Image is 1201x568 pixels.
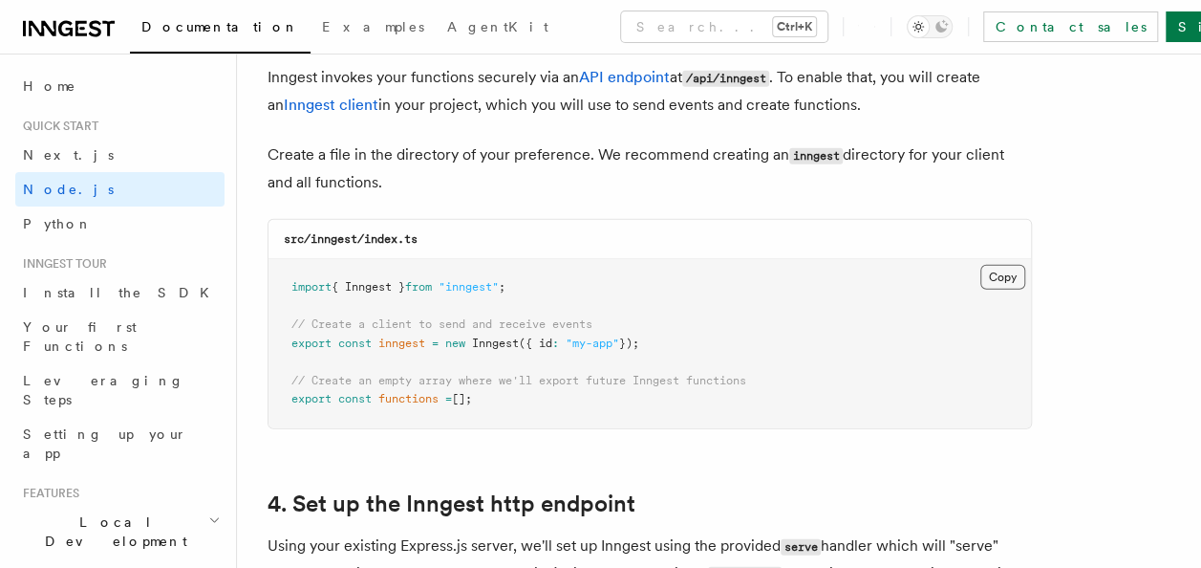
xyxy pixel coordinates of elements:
span: ; [499,280,505,294]
button: Search...Ctrl+K [621,11,827,42]
span: Next.js [23,147,114,163]
a: Node.js [15,172,225,207]
span: = [445,392,452,405]
span: Install the SDK [23,285,221,300]
span: Features [15,486,79,501]
button: Local Development [15,505,225,558]
span: // Create an empty array where we'll export future Inngest functions [291,374,746,387]
code: src/inngest/index.ts [284,232,418,246]
span: ({ id [519,337,552,350]
a: Home [15,69,225,103]
span: Your first Functions [23,319,137,354]
a: Leveraging Steps [15,363,225,417]
span: export [291,337,332,350]
span: Examples [322,19,424,34]
span: Local Development [15,513,208,551]
a: Inngest client [284,96,378,114]
span: const [338,392,372,405]
span: }); [619,337,639,350]
a: Contact sales [983,11,1158,42]
span: Setting up your app [23,426,187,461]
span: "my-app" [566,337,619,350]
span: export [291,392,332,405]
kbd: Ctrl+K [773,17,816,36]
span: import [291,280,332,294]
a: Documentation [130,6,311,54]
span: new [445,337,465,350]
span: Node.js [23,182,114,197]
span: from [405,280,432,294]
span: const [338,337,372,350]
span: = [432,337,439,350]
a: Your first Functions [15,310,225,363]
a: Install the SDK [15,275,225,310]
button: Copy [980,265,1025,290]
span: Python [23,216,93,231]
span: Leveraging Steps [23,373,184,407]
span: : [552,337,559,350]
span: AgentKit [447,19,548,34]
a: 4. Set up the Inngest http endpoint [268,491,635,517]
span: Quick start [15,119,98,134]
p: Inngest invokes your functions securely via an at . To enable that, you will create an in your pr... [268,64,1032,119]
code: inngest [789,148,843,164]
a: Examples [311,6,436,52]
code: serve [781,539,821,556]
code: /api/inngest [682,71,769,87]
span: Inngest [472,337,519,350]
span: // Create a client to send and receive events [291,317,592,331]
button: Toggle dark mode [907,15,953,38]
a: Python [15,207,225,241]
span: "inngest" [439,280,499,294]
span: Documentation [141,19,299,34]
span: functions [378,392,439,405]
a: AgentKit [436,6,560,52]
p: Create a file in the directory of your preference. We recommend creating an directory for your cl... [268,142,1032,196]
span: Home [23,76,76,96]
span: Inngest tour [15,256,107,272]
span: inngest [378,337,425,350]
a: Setting up your app [15,417,225,470]
a: Next.js [15,138,225,172]
span: []; [452,392,472,405]
span: { Inngest } [332,280,405,294]
a: API endpoint [579,68,670,86]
